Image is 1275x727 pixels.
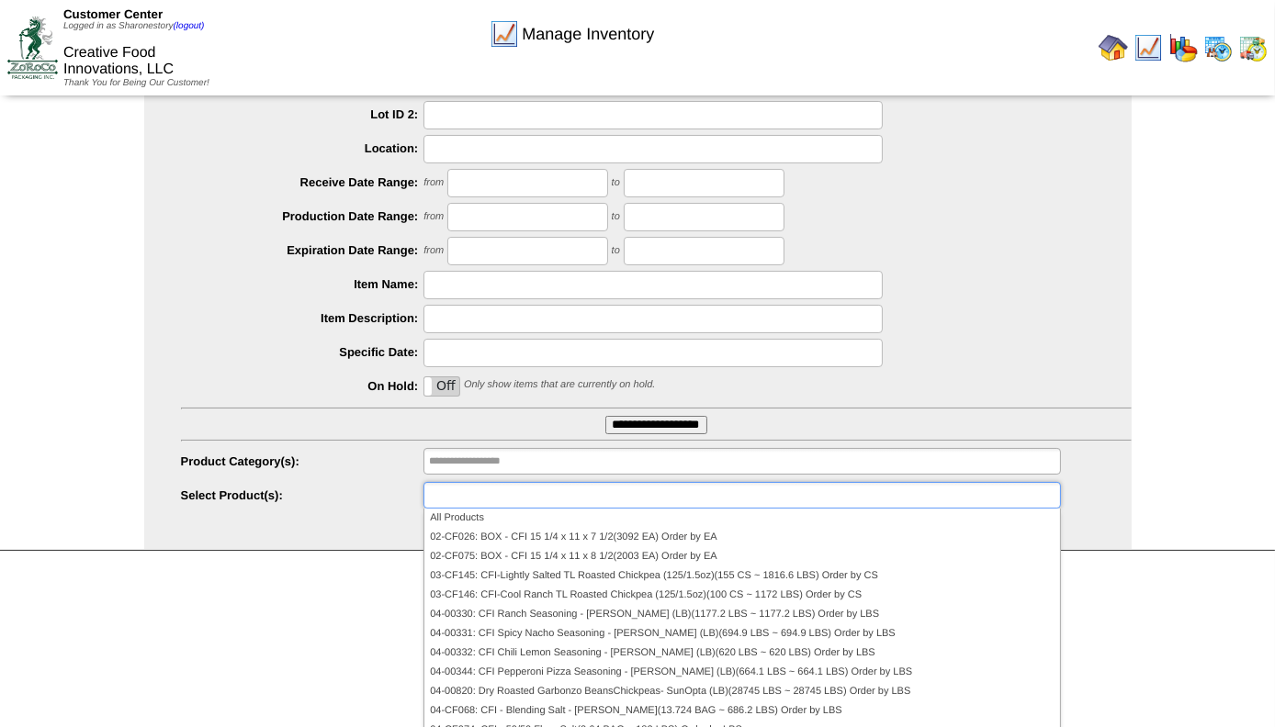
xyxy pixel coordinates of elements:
img: graph.gif [1168,33,1198,62]
img: home.gif [1099,33,1128,62]
li: 04-00332: CFI Chili Lemon Seasoning - [PERSON_NAME] (LB)(620 LBS ~ 620 LBS) Order by LBS [424,643,1059,663]
label: Specific Date: [181,345,424,359]
label: Item Name: [181,277,424,291]
li: 02-CF026: BOX - CFI 15 1/4 x 11 x 7 1/2(3092 EA) Order by EA [424,528,1059,547]
span: from [423,178,444,189]
a: (logout) [174,21,205,31]
img: calendarprod.gif [1203,33,1233,62]
label: Production Date Range: [181,209,424,223]
label: Off [424,377,459,396]
label: Select Product(s): [181,488,424,502]
li: 04-00330: CFI Ranch Seasoning - [PERSON_NAME] (LB)(1177.2 LBS ~ 1177.2 LBS) Order by LBS [424,605,1059,624]
li: 04-CF068: CFI - Blending Salt - [PERSON_NAME](13.724 BAG ~ 686.2 LBS) Order by LBS [424,701,1059,721]
label: Receive Date Range: [181,175,424,189]
span: Creative Food Innovations, LLC [63,45,174,77]
span: Only show items that are currently on hold. [464,380,655,391]
span: to [612,178,620,189]
label: Expiration Date Range: [181,243,424,257]
span: Customer Center [63,7,163,21]
img: calendarinout.gif [1238,33,1268,62]
img: line_graph.gif [490,19,519,49]
li: All Products [424,509,1059,528]
span: Logged in as Sharonestory [63,21,204,31]
li: 03-CF145: CFI-Lightly Salted TL Roasted Chickpea (125/1.5oz)(155 CS ~ 1816.6 LBS) Order by CS [424,566,1059,586]
label: On Hold: [181,379,424,393]
li: 04-00344: CFI Pepperoni Pizza Seasoning - [PERSON_NAME] (LB)(664.1 LBS ~ 664.1 LBS) Order by LBS [424,663,1059,682]
span: Manage Inventory [522,25,654,44]
li: 04-00331: CFI Spicy Nacho Seasoning - [PERSON_NAME] (LB)(694.9 LBS ~ 694.9 LBS) Order by LBS [424,624,1059,643]
img: line_graph.gif [1134,33,1163,62]
span: to [612,246,620,257]
img: ZoRoCo_Logo(Green%26Foil)%20jpg.webp [7,17,58,78]
li: 04-00820: Dry Roasted Garbonzo BeansChickpeas- SunOpta (LB)(28745 LBS ~ 28745 LBS) Order by LBS [424,682,1059,701]
label: Product Category(s): [181,454,424,468]
span: from [423,246,444,257]
div: OnOff [423,376,460,397]
span: from [423,212,444,223]
label: Location: [181,141,424,155]
span: Thank You for Being Our Customer! [63,78,209,88]
li: 03-CF146: CFI-Cool Ranch TL Roasted Chickpea (125/1.5oz)(100 CS ~ 1172 LBS) Order by CS [424,586,1059,605]
label: Item Description: [181,311,424,325]
span: to [612,212,620,223]
li: 02-CF075: BOX - CFI 15 1/4 x 11 x 8 1/2(2003 EA) Order by EA [424,547,1059,566]
label: Lot ID 2: [181,107,424,121]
